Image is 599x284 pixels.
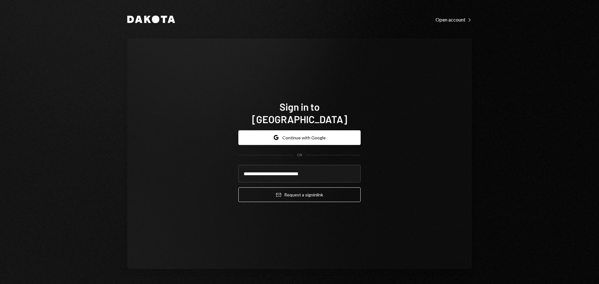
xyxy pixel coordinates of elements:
a: Open account [436,16,472,23]
button: Request a signinlink [238,187,361,202]
h1: Sign in to [GEOGRAPHIC_DATA] [238,100,361,125]
button: Continue with Google [238,130,361,145]
div: OR [297,152,302,158]
div: Open account [436,17,472,23]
